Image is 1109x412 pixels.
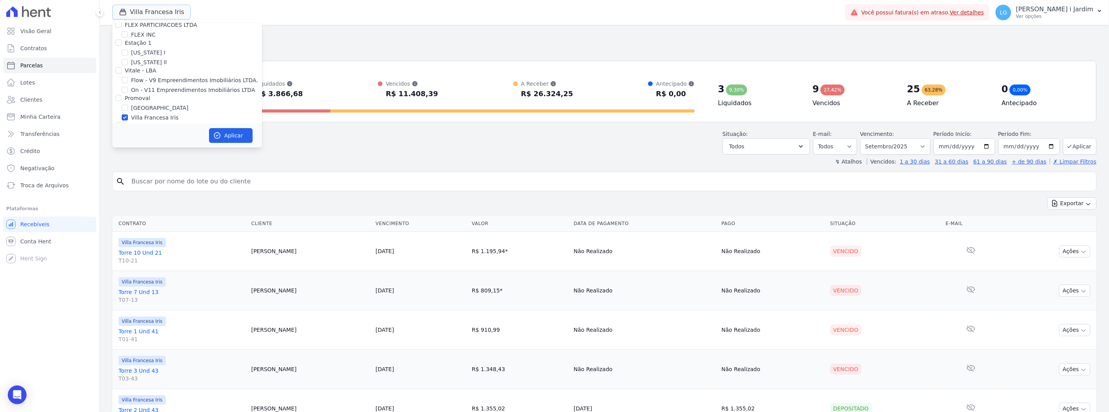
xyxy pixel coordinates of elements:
button: Ações [1059,245,1090,257]
td: R$ 809,15 [469,271,570,310]
label: Estação 1 [125,40,151,46]
div: R$ 26.324,25 [521,88,573,100]
span: Villa Francesa Iris [119,356,166,365]
label: [US_STATE] Il [131,58,167,67]
button: Ações [1059,285,1090,297]
p: [PERSON_NAME] i Jardim [1016,5,1093,13]
button: Todos [723,138,810,155]
a: Torre 10 Und 21T10-21 [119,249,245,264]
a: 1 a 30 dias [900,158,930,165]
td: Não Realizado [570,271,718,310]
div: 0,00% [1010,85,1031,95]
div: Liquidados [255,80,303,88]
span: Todos [729,142,744,151]
a: Torre 1 Und 41T01-41 [119,327,245,343]
a: Troca de Arquivos [3,178,96,193]
span: T03-43 [119,375,245,382]
label: [US_STATE] I [131,49,165,57]
div: 63,28% [922,85,946,95]
span: T01-41 [119,335,245,343]
th: Situação [827,216,942,232]
button: Aplicar [209,128,253,143]
td: Não Realizado [570,232,718,271]
td: [PERSON_NAME] [248,232,372,271]
td: Não Realizado [570,350,718,389]
div: 9 [813,83,819,95]
label: Período Inicío: [934,131,972,137]
div: A Receber [521,80,573,88]
a: [DATE] [376,405,394,412]
a: [DATE] [376,366,394,372]
div: Plataformas [6,204,93,213]
td: [PERSON_NAME] [248,310,372,350]
label: ↯ Atalhos [835,158,862,165]
th: Pago [718,216,827,232]
a: Visão Geral [3,23,96,39]
td: Não Realizado [570,310,718,350]
a: [DATE] [376,287,394,294]
h4: Vencidos [813,99,895,108]
th: Contrato [112,216,248,232]
a: [DATE] [376,327,394,333]
span: Recebíveis [20,220,50,228]
div: 25 [907,83,920,95]
p: Ver opções [1016,13,1093,19]
span: Contratos [20,44,47,52]
td: Não Realizado [718,350,827,389]
a: [DATE] [376,248,394,254]
label: HABRAS [125,123,147,129]
span: Negativação [20,164,55,172]
label: Flow - V9 Empreendimentos Imobiliários LTDA. [131,76,258,85]
label: Situação: [723,131,748,137]
div: 3 [718,83,725,95]
div: Vencido [830,364,862,375]
a: 31 a 60 dias [935,158,968,165]
th: Valor [469,216,570,232]
td: R$ 1.195,94 [469,232,570,271]
a: Lotes [3,75,96,90]
span: LG [1000,10,1007,15]
a: Contratos [3,40,96,56]
a: Transferências [3,126,96,142]
div: 27,42% [820,85,845,95]
div: R$ 3.866,68 [255,88,303,100]
a: + de 90 dias [1012,158,1047,165]
span: Clientes [20,96,42,104]
button: Ações [1059,363,1090,375]
td: Não Realizado [718,271,827,310]
span: Crédito [20,147,40,155]
td: Não Realizado [718,232,827,271]
label: [GEOGRAPHIC_DATA] [131,104,188,112]
label: Vitale - LBA [125,67,156,74]
div: Vencido [830,285,862,296]
a: Crédito [3,143,96,159]
a: Recebíveis [3,217,96,232]
span: Villa Francesa Iris [119,317,166,326]
div: Open Intercom Messenger [8,386,27,404]
a: 61 a 90 dias [973,158,1007,165]
label: FLEX INC [131,31,156,39]
label: E-mail: [813,131,832,137]
input: Buscar por nome do lote ou do cliente [127,174,1093,189]
div: Vencido [830,324,862,335]
button: LG [PERSON_NAME] i Jardim Ver opções [989,2,1109,23]
div: Vencidos [386,80,438,88]
span: Conta Hent [20,238,51,245]
span: Villa Francesa Iris [119,238,166,247]
label: Vencidos: [867,158,896,165]
button: Ações [1059,324,1090,336]
span: Transferências [20,130,60,138]
td: [PERSON_NAME] [248,350,372,389]
a: Torre 7 Und 13T07-13 [119,288,245,304]
a: Clientes [3,92,96,107]
div: R$ 11.408,39 [386,88,438,100]
a: Conta Hent [3,234,96,249]
span: Você possui fatura(s) em atraso. [861,9,984,17]
div: R$ 0,00 [656,88,694,100]
a: ✗ Limpar Filtros [1050,158,1097,165]
a: Minha Carteira [3,109,96,125]
span: Visão Geral [20,27,51,35]
a: Negativação [3,160,96,176]
label: Villa Francesa Iris [131,114,179,122]
td: R$ 910,99 [469,310,570,350]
